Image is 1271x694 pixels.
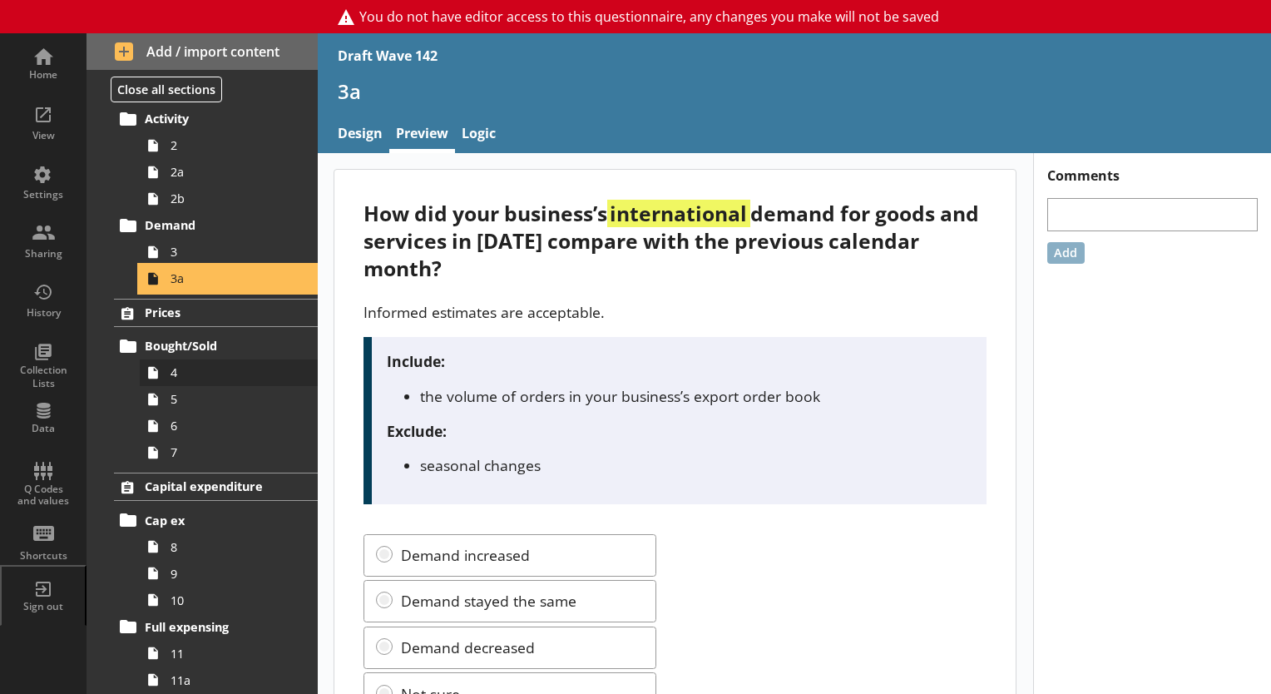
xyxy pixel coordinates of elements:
li: TurnoverActivity22a2bDemand33a [87,72,318,292]
a: 9 [140,560,318,587]
div: Home [14,68,72,82]
div: View [14,129,72,142]
button: Add / import content [87,33,318,70]
a: 2b [140,186,318,212]
span: 6 [171,418,295,434]
a: 11a [140,667,318,693]
a: Logic [455,117,502,153]
a: 7 [140,439,318,466]
span: 3a [171,270,295,286]
span: Capital expenditure [145,478,289,494]
li: Cap ex8910 [121,507,318,613]
span: Activity [145,111,289,126]
li: Activity22a2b [121,106,318,212]
a: 5 [140,386,318,413]
li: the volume of orders in your business’s export order book [420,386,972,406]
span: 2b [171,191,295,206]
div: Q Codes and values [14,483,72,508]
a: Bought/Sold [114,333,318,359]
a: 11 [140,640,318,667]
div: Settings [14,188,72,201]
a: Full expensing [114,613,318,640]
li: Demand33a [121,212,318,292]
a: 8 [140,533,318,560]
div: Collection Lists [14,364,72,389]
div: Data [14,422,72,435]
button: Close all sections [111,77,222,102]
a: 10 [140,587,318,613]
a: 4 [140,359,318,386]
span: 9 [171,566,295,582]
span: 8 [171,539,295,555]
li: seasonal changes [420,455,972,475]
span: Bought/Sold [145,338,289,354]
li: Capital expenditureCap ex8910Full expensing1111a [87,473,318,693]
h1: 3a [338,78,1251,104]
strong: Include: [387,351,445,371]
a: 3 [140,239,318,265]
span: 3 [171,244,295,260]
div: History [14,306,72,320]
span: 4 [171,364,295,380]
div: Draft Wave 142 [338,47,438,65]
a: Activity [114,106,318,132]
div: How did your business’s demand for goods and services in [DATE] compare with the previous calenda... [363,200,987,282]
span: Demand [145,217,289,233]
span: Add / import content [115,42,290,61]
a: Capital expenditure [114,473,318,501]
a: 2a [140,159,318,186]
span: 10 [171,592,295,608]
span: 2a [171,164,295,180]
span: 11a [171,672,295,688]
strong: international [607,200,749,227]
div: Sharing [14,247,72,260]
a: 2 [140,132,318,159]
div: Shortcuts [14,549,72,563]
a: Preview [389,117,455,153]
span: 7 [171,444,295,460]
p: Informed estimates are acceptable. [363,302,987,322]
span: 11 [171,646,295,662]
a: 6 [140,413,318,439]
a: Cap ex [114,507,318,533]
div: Sign out [14,600,72,613]
li: Full expensing1111a [121,613,318,693]
a: Demand [114,212,318,239]
span: Prices [145,305,289,320]
li: Bought/Sold4567 [121,333,318,466]
a: Prices [114,299,318,327]
span: 5 [171,391,295,407]
span: 2 [171,137,295,153]
span: Full expensing [145,619,289,635]
a: 3a [140,265,318,292]
a: Design [331,117,389,153]
strong: Exclude: [387,421,447,441]
li: PricesBought/Sold4567 [87,299,318,466]
span: Cap ex [145,513,289,528]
